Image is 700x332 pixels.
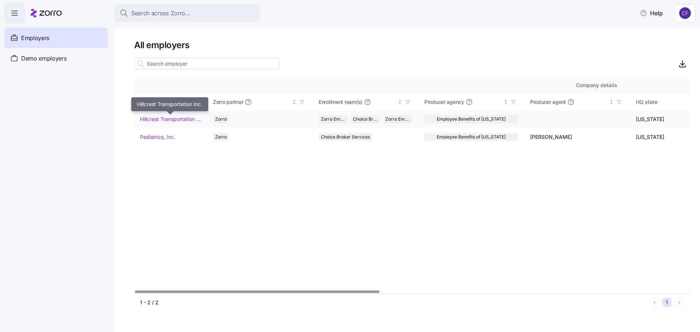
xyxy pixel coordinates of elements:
button: Next page [674,298,684,307]
div: Not sorted [609,99,614,105]
img: 7d4a9558da78dc7654dde66b79f71a2e [679,7,691,19]
th: Producer agentNot sorted [524,94,630,110]
div: Sorted ascending [195,99,200,105]
a: Pediatrics, Inc. [140,133,175,141]
th: Producer agencyNot sorted [419,94,524,110]
a: Demo employers [4,48,108,69]
div: Not sorted [503,99,508,105]
th: Enrollment team(s)Not sorted [313,94,419,110]
button: Previous page [650,298,659,307]
span: Zorro [215,133,227,141]
span: Zorro Enrollment Experts [385,115,410,123]
span: Producer agency [424,98,464,106]
td: [PERSON_NAME] [524,128,630,146]
a: Hillcrest Transportation Inc. [140,116,201,123]
span: Zorro Enrollment Team [321,115,346,123]
div: 1 - 2 / 2 [140,299,647,306]
span: Employee Benefits of [US_STATE] [437,115,506,123]
h1: All employers [134,39,690,51]
span: Choice Broker Services [353,115,378,123]
span: Employers [21,34,49,43]
div: Company name [140,98,194,106]
span: Zorro [215,115,227,123]
th: Zorro partnerNot sorted [207,94,313,110]
div: Not sorted [397,99,402,105]
span: Demo employers [21,54,67,63]
span: Enrollment team(s) [319,98,362,106]
span: Employee Benefits of [US_STATE] [437,133,506,141]
span: Zorro partner [213,98,243,106]
div: Not sorted [292,99,297,105]
span: Producer agent [530,98,566,106]
button: Help [634,6,669,20]
span: Search across Zorro... [131,9,190,18]
span: Help [640,9,663,17]
a: Employers [4,28,108,48]
th: Company nameSorted ascending [134,94,207,110]
button: Search across Zorro... [114,4,260,22]
input: Search employer [134,58,280,70]
span: Choice Broker Services [321,133,370,141]
button: 1 [662,298,672,307]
